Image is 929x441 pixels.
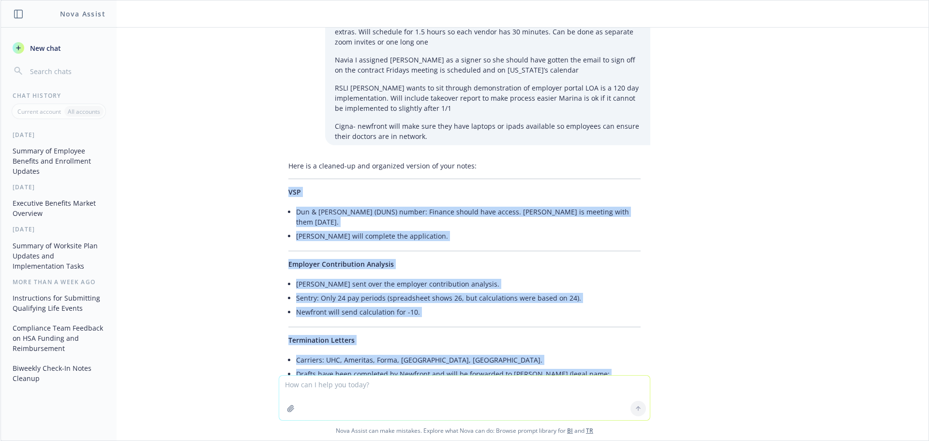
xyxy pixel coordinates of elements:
button: Compliance Team Feedback on HSA Funding and Reimbursement [9,320,109,356]
p: All accounts [68,107,100,116]
li: Newfront will send calculation for -10. [296,305,641,319]
p: Cigna- newfront will make sure they have laptops or ipads available so employees can ensure their... [335,121,641,141]
span: VSP [288,187,301,197]
p: Current account [17,107,61,116]
button: Instructions for Submitting Qualifying Life Events [9,290,109,316]
button: Summary of Employee Benefits and Enrollment Updates [9,143,109,179]
button: Executive Benefits Market Overview [9,195,109,221]
input: Search chats [28,64,105,78]
li: [PERSON_NAME] sent over the employer contribution analysis. [296,277,641,291]
span: Nova Assist can make mistakes. Explore what Nova can do: Browse prompt library for and [4,421,925,441]
button: Summary of Worksite Plan Updates and Implementation Tasks [9,238,109,274]
button: Biweekly Check-In Notes Cleanup [9,360,109,386]
p: RSLI [PERSON_NAME] wants to sit through demonstration of employer portal LOA is a 120 day impleme... [335,83,641,113]
p: Navia I assigned [PERSON_NAME] as a signer so she should have gotten the email to sign off on the... [335,55,641,75]
li: Drafts have been completed by Newfront and will be forwarded to [PERSON_NAME] (legal name: [PERSO... [296,367,641,391]
span: New chat [28,43,61,53]
div: [DATE] [1,183,117,191]
p: Here is a cleaned-up and organized version of your notes: [288,161,641,171]
span: Employer Contribution Analysis [288,259,394,269]
span: Termination Letters [288,335,355,345]
div: [DATE] [1,131,117,139]
div: More than a week ago [1,278,117,286]
li: Sentry: Only 24 pay periods (spreadsheet shows 26, but calculations were based on 24). [296,291,641,305]
button: New chat [9,39,109,57]
li: Dun & [PERSON_NAME] (DUNS) number: Finance should have access. [PERSON_NAME] is meeting with them... [296,205,641,229]
div: Chat History [1,91,117,100]
h1: Nova Assist [60,9,105,19]
a: TR [586,426,593,435]
li: [PERSON_NAME] will complete the application. [296,229,641,243]
div: [DATE] [1,225,117,233]
a: BI [567,426,573,435]
li: Carriers: UHC, Ameritas, Forma, [GEOGRAPHIC_DATA], [GEOGRAPHIC_DATA]. [296,353,641,367]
